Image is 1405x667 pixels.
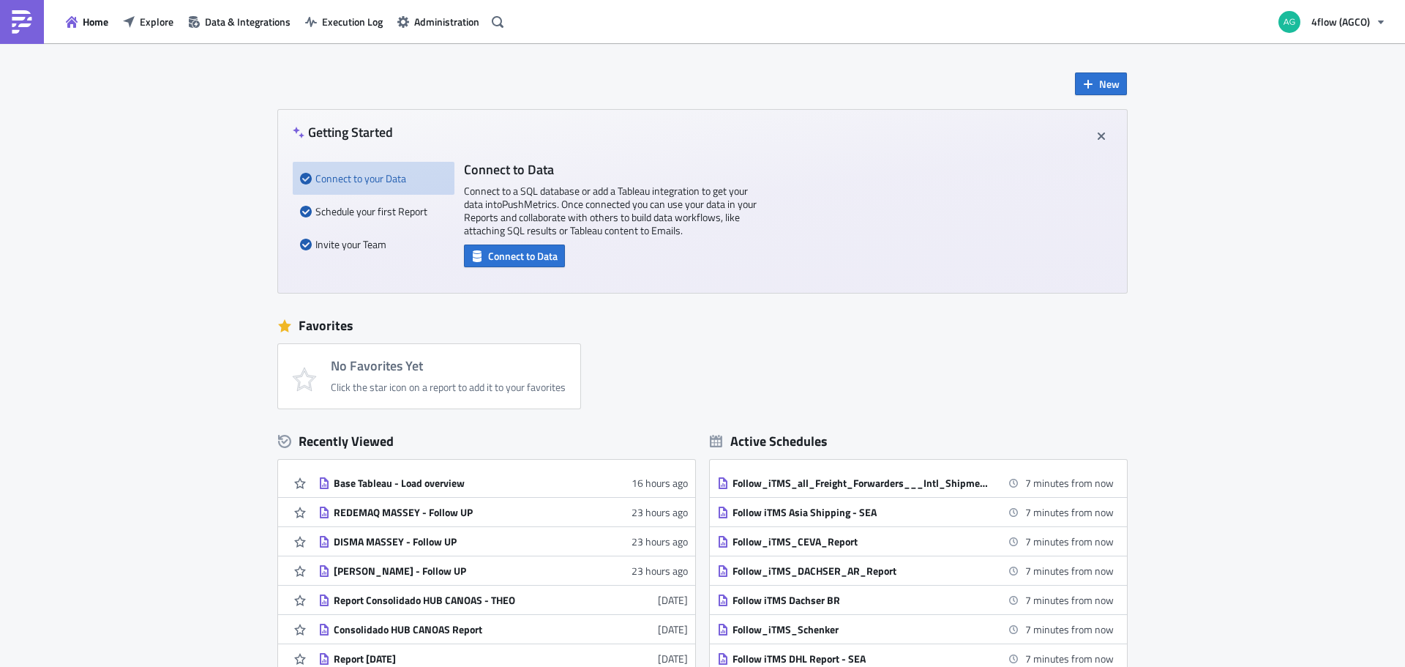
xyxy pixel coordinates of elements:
a: Follow_iTMS_CEVA_Report7 minutes from now [717,527,1114,556]
h4: Getting Started [293,124,393,140]
button: Administration [390,10,487,33]
button: Explore [116,10,181,33]
div: Invite your Team [300,228,442,261]
div: Consolidado HUB CANOAS Report [334,623,590,636]
a: Connect to Data [464,247,565,262]
time: 2025-09-03 13:00 [1025,592,1114,608]
img: PushMetrics [10,10,34,34]
span: Home [83,14,108,29]
div: Follow iTMS Dachser BR [733,594,989,607]
time: 2025-09-02T12:01:51Z [632,563,688,578]
button: Home [59,10,116,33]
a: DISMA MASSEY - Follow UP23 hours ago [318,527,688,556]
a: Consolidado HUB CANOAS Report[DATE] [318,615,688,644]
time: 2025-08-29T11:38:53Z [658,651,688,666]
time: 2025-09-03 13:00 [1025,534,1114,549]
a: Follow_iTMS_DACHSER_AR_Report7 minutes from now [717,556,1114,585]
div: Report Consolidado HUB CANOAS - THEO [334,594,590,607]
div: Report [DATE] [334,652,590,666]
div: Connect to your Data [300,162,442,195]
span: Explore [140,14,173,29]
time: 2025-09-03 13:00 [1025,475,1114,491]
div: Active Schedules [710,433,828,450]
button: Data & Integrations [181,10,298,33]
div: DISMA MASSEY - Follow UP [334,535,590,548]
p: Connect to a SQL database or add a Tableau integration to get your data into PushMetrics . Once c... [464,185,757,237]
div: Click the star icon on a report to add it to your favorites [331,381,566,394]
time: 2025-09-03 13:00 [1025,622,1114,637]
div: Follow iTMS DHL Report - SEA [733,652,989,666]
a: [PERSON_NAME] - Follow UP23 hours ago [318,556,688,585]
time: 2025-09-02T12:03:09Z [632,534,688,549]
div: REDEMAQ MASSEY - Follow UP [334,506,590,519]
time: 2025-09-03 13:00 [1025,651,1114,666]
time: 2025-09-02T12:03:37Z [632,504,688,520]
div: Recently Viewed [278,431,695,452]
time: 2025-09-01T11:59:03Z [658,622,688,637]
button: Connect to Data [464,245,565,267]
a: Follow_iTMS_all_Freight_Forwarders___Intl_Shipment_Report7 minutes from now [717,469,1114,497]
div: Follow_iTMS_Schenker [733,623,989,636]
img: Avatar [1277,10,1302,34]
a: Follow iTMS Dachser BR7 minutes from now [717,586,1114,614]
time: 2025-09-03 13:00 [1025,504,1114,520]
span: 4flow (AGCO) [1311,14,1370,29]
a: Report Consolidado HUB CANOAS - THEO[DATE] [318,586,688,614]
a: Follow iTMS Asia Shipping - SEA7 minutes from now [717,498,1114,526]
button: 4flow (AGCO) [1270,6,1394,38]
a: Base Tableau - Load overview16 hours ago [318,469,688,497]
button: New [1075,72,1127,95]
div: Follow_iTMS_all_Freight_Forwarders___Intl_Shipment_Report [733,477,989,490]
div: Base Tableau - Load overview [334,477,590,490]
span: Data & Integrations [205,14,291,29]
a: REDEMAQ MASSEY - Follow UP23 hours ago [318,498,688,526]
span: New [1099,76,1120,92]
div: Favorites [278,315,1127,337]
button: Execution Log [298,10,390,33]
h4: Connect to Data [464,162,757,177]
div: Follow iTMS Asia Shipping - SEA [733,506,989,519]
div: Follow_iTMS_CEVA_Report [733,535,989,548]
time: 2025-09-03 13:00 [1025,563,1114,578]
time: 2025-09-01T11:59:40Z [658,592,688,608]
h4: No Favorites Yet [331,359,566,373]
a: Follow_iTMS_Schenker7 minutes from now [717,615,1114,644]
span: Execution Log [322,14,383,29]
span: Connect to Data [488,248,558,264]
time: 2025-09-02T18:33:41Z [632,475,688,491]
div: Schedule your first Report [300,195,442,228]
div: [PERSON_NAME] - Follow UP [334,564,590,578]
span: Administration [414,14,479,29]
div: Follow_iTMS_DACHSER_AR_Report [733,564,989,578]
